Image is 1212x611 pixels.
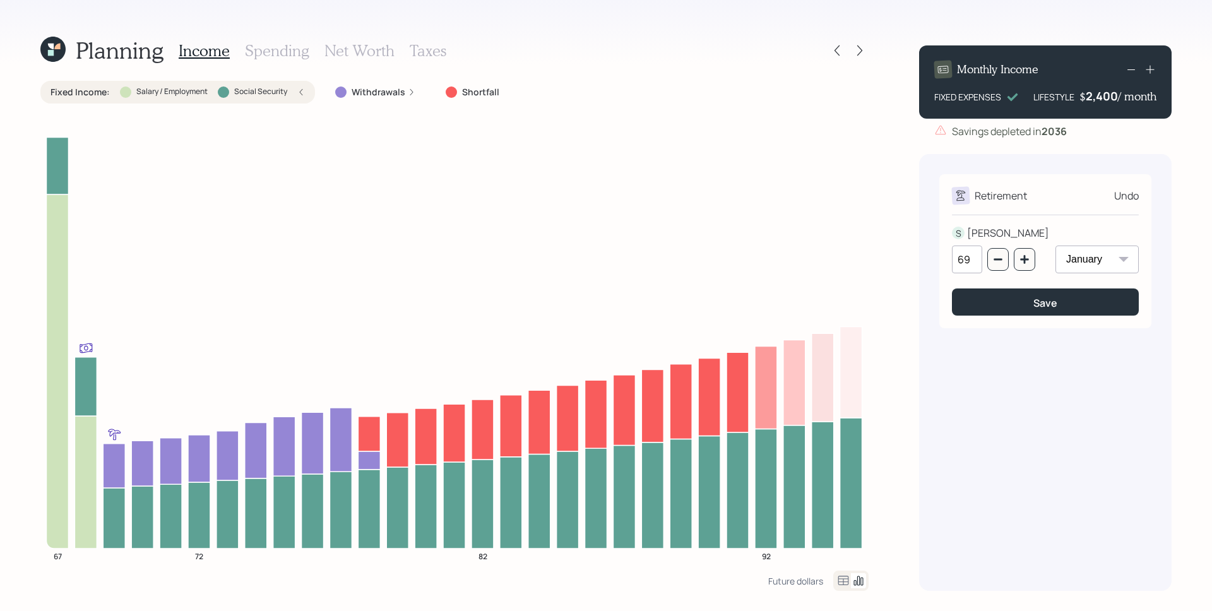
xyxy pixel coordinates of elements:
h1: Planning [76,37,163,64]
div: Save [1033,296,1057,310]
tspan: 67 [54,550,62,561]
h3: Spending [245,42,309,60]
div: FIXED EXPENSES [934,90,1001,104]
button: Save [952,288,1139,316]
label: Salary / Employment [136,86,208,97]
h4: Monthly Income [957,62,1038,76]
div: [PERSON_NAME] [967,225,1049,240]
h3: Net Worth [324,42,395,60]
div: Retirement [975,188,1027,203]
label: Social Security [234,86,287,97]
h3: Taxes [410,42,446,60]
div: Undo [1114,188,1139,203]
div: Future dollars [768,575,823,587]
div: LIFESTYLE [1033,90,1074,104]
b: 2036 [1042,124,1067,138]
div: S [952,227,965,240]
div: Savings depleted in [952,124,1067,139]
label: Shortfall [462,86,499,98]
h4: / month [1118,90,1156,104]
tspan: 82 [478,550,487,561]
label: Withdrawals [352,86,405,98]
tspan: 72 [195,550,203,561]
h4: $ [1079,90,1086,104]
label: Fixed Income : [50,86,110,98]
tspan: 92 [762,550,771,561]
div: 2,400 [1086,88,1118,104]
h3: Income [179,42,230,60]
